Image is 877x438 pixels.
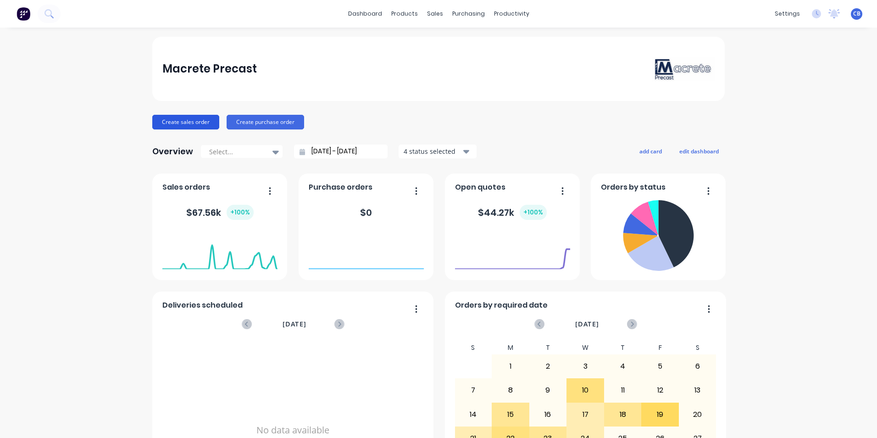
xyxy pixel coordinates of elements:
div: 4 status selected [404,146,461,156]
div: 2 [530,355,566,378]
img: Macrete Precast [650,55,715,82]
span: Orders by required date [455,300,548,311]
span: Open quotes [455,182,505,193]
div: 3 [567,355,604,378]
div: 4 [605,355,641,378]
div: 16 [530,403,566,426]
div: + 100 % [520,205,547,220]
div: 12 [642,379,678,402]
div: $ 0 [360,206,372,219]
button: add card [633,145,668,157]
img: Factory [17,7,30,21]
div: 5 [642,355,678,378]
div: 10 [567,379,604,402]
span: Sales orders [162,182,210,193]
div: + 100 % [227,205,254,220]
div: productivity [489,7,534,21]
span: [DATE] [283,319,306,329]
span: Deliveries scheduled [162,300,243,311]
span: CB [853,10,860,18]
div: $ 67.56k [186,205,254,220]
div: 13 [679,379,716,402]
span: Orders by status [601,182,666,193]
div: 1 [492,355,529,378]
div: 14 [455,403,492,426]
div: 17 [567,403,604,426]
div: 20 [679,403,716,426]
div: sales [422,7,448,21]
div: S [455,341,492,354]
div: 19 [642,403,678,426]
div: F [641,341,679,354]
div: M [492,341,529,354]
button: Create sales order [152,115,219,129]
button: 4 status selected [399,145,477,158]
div: W [566,341,604,354]
div: S [679,341,716,354]
div: 9 [530,379,566,402]
div: 7 [455,379,492,402]
div: 11 [605,379,641,402]
div: purchasing [448,7,489,21]
div: products [387,7,422,21]
div: T [604,341,642,354]
div: $ 44.27k [478,205,547,220]
div: 15 [492,403,529,426]
a: dashboard [344,7,387,21]
span: [DATE] [575,319,599,329]
div: 18 [605,403,641,426]
div: 8 [492,379,529,402]
button: edit dashboard [673,145,725,157]
div: 6 [679,355,716,378]
span: Purchase orders [309,182,372,193]
div: settings [770,7,805,21]
div: Macrete Precast [162,60,257,78]
button: Create purchase order [227,115,304,129]
div: T [529,341,567,354]
div: Overview [152,142,193,161]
